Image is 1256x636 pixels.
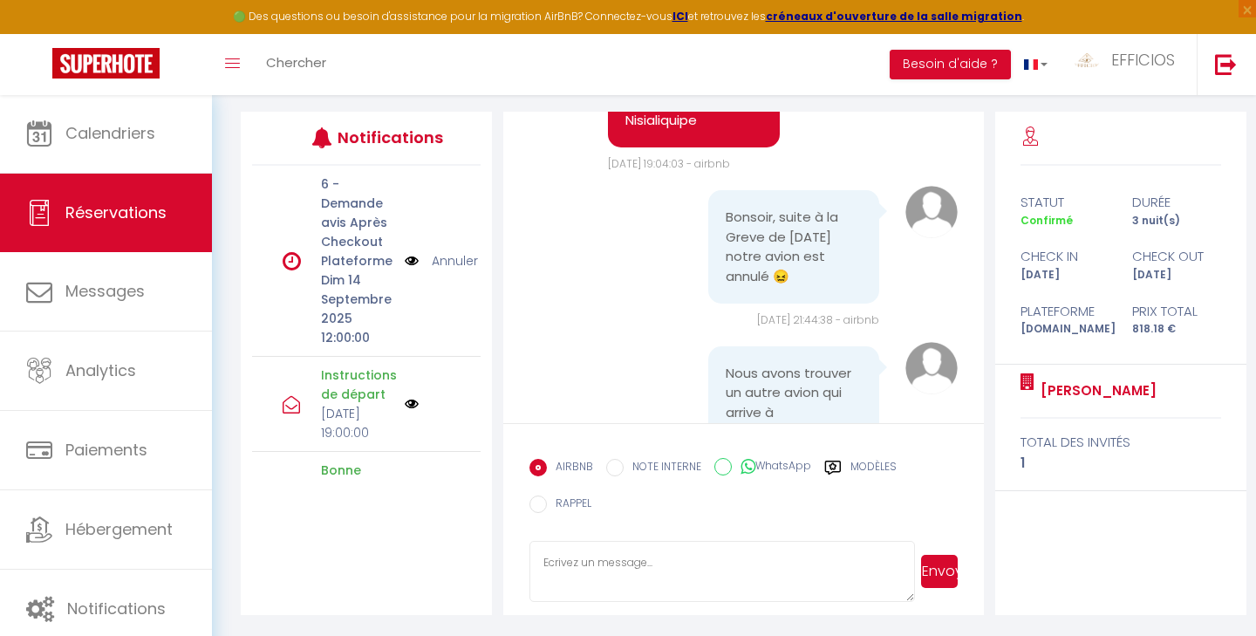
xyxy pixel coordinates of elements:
span: Réservations [65,202,167,223]
a: Chercher [253,34,339,95]
label: Modèles [850,459,897,481]
span: [DATE] 21:44:38 - airbnb [757,312,879,327]
div: 3 nuit(s) [1121,213,1232,229]
label: NOTE INTERNE [624,459,701,478]
span: Analytics [65,359,136,381]
span: Calendriers [65,122,155,144]
label: RAPPEL [547,496,591,515]
span: Messages [65,280,145,302]
h3: Notifications [338,118,433,157]
button: Envoyer [921,555,958,588]
div: durée [1121,192,1232,213]
span: [DATE] 19:04:03 - airbnb [608,156,730,171]
pre: Bonsoir, suite à la Greve de [DATE] notre avion est annulé 😖 [726,208,862,286]
img: Super Booking [52,48,160,79]
p: Instructions de départ [321,366,393,404]
p: [DATE] 19:00:00 [321,404,393,442]
div: total des invités [1020,432,1222,453]
span: Notifications [67,598,166,619]
a: ... EFFICIOS [1061,34,1197,95]
p: Bonne installation [321,461,393,499]
button: Besoin d'aide ? [890,50,1011,79]
img: NO IMAGE [405,397,419,411]
div: Prix total [1121,301,1232,322]
a: créneaux d'ouverture de la salle migration [766,9,1022,24]
p: 6 - Demande avis Après Checkout Plateforme [321,174,393,270]
label: AIRBNB [547,459,593,478]
span: Paiements [65,439,147,461]
div: [DATE] [1121,267,1232,284]
label: WhatsApp [732,458,811,477]
p: Dim 14 Septembre 2025 12:00:00 [321,270,393,347]
div: [DATE] [1009,267,1121,284]
div: [DOMAIN_NAME] [1009,321,1121,338]
div: statut [1009,192,1121,213]
a: ICI [672,9,688,24]
img: avatar.png [905,186,958,238]
div: 818.18 € [1121,321,1232,338]
a: [PERSON_NAME] [1034,380,1157,401]
div: 1 [1020,453,1222,474]
div: Plateforme [1009,301,1121,322]
img: avatar.png [905,342,958,394]
div: check in [1009,246,1121,267]
img: logout [1215,53,1237,75]
img: ... [1074,53,1100,67]
span: Confirmé [1020,213,1073,228]
div: check out [1121,246,1232,267]
span: Hébergement [65,518,173,540]
a: Annuler [432,251,478,270]
img: NO IMAGE [405,251,419,270]
button: Ouvrir le widget de chat LiveChat [14,7,66,59]
span: Chercher [266,53,326,72]
span: EFFICIOS [1111,49,1175,71]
